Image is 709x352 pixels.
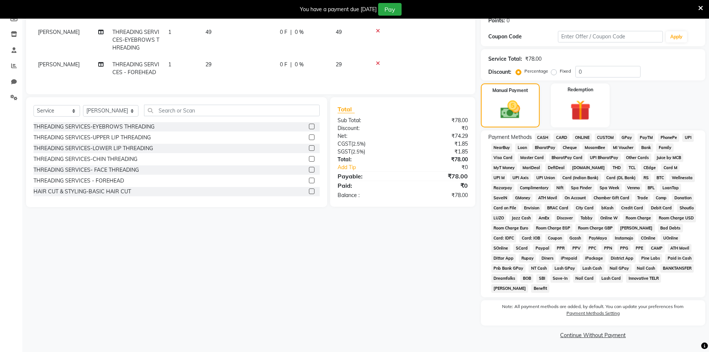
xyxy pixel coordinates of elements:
[550,274,570,283] span: Save-In
[332,172,403,181] div: Payable:
[619,204,646,212] span: Credit Card
[403,191,473,199] div: ₹78.00
[645,184,657,192] span: BFL
[544,204,571,212] span: BRAC Card
[205,29,211,35] span: 49
[290,61,292,69] span: |
[536,194,559,202] span: ATH Movil
[295,61,304,69] span: 0 %
[33,177,124,185] div: THREADING SERVICES - FOREHEAD
[639,254,662,263] span: Pine Labs
[280,61,287,69] span: 0 F
[535,133,551,142] span: CASH
[626,274,661,283] span: Innovative TELR
[491,174,507,182] span: UPI M
[491,244,511,253] span: SOnline
[559,254,580,263] span: iPrepaid
[513,244,530,253] span: SCard
[555,244,567,253] span: PPR
[521,204,542,212] span: Envision
[168,29,171,35] span: 1
[520,164,542,172] span: MariDeal
[403,117,473,124] div: ₹78.00
[601,244,614,253] span: PPN
[654,174,666,182] span: BTC
[336,29,342,35] span: 49
[332,181,403,190] div: Paid:
[403,156,473,164] div: ₹78.00
[611,143,636,152] span: MI Voucher
[491,284,528,293] span: [PERSON_NAME]
[332,148,403,156] div: ( )
[352,149,364,155] span: 2.5%
[668,244,692,253] span: ATH Movil
[332,117,403,124] div: Sub Total:
[205,61,211,68] span: 29
[607,264,632,273] span: Nail GPay
[33,155,137,163] div: THREADING SERVICES-CHIN THREADING
[332,124,403,132] div: Discount:
[332,156,403,164] div: Total:
[491,153,515,162] span: Visa Card
[573,274,596,283] span: Nail Card
[332,140,403,148] div: ( )
[672,194,694,202] span: Donation
[403,140,473,148] div: ₹1.85
[613,234,636,242] span: Instamojo
[580,264,604,273] span: Lash Cash
[561,143,579,152] span: Cheque
[491,274,518,283] span: Dreamfolks
[641,174,651,182] span: RS
[403,181,473,190] div: ₹0
[488,33,558,41] div: Coupon Code
[549,153,585,162] span: BharatPay Card
[519,234,542,242] span: Card: IOB
[669,174,695,182] span: Wellnessta
[562,194,588,202] span: On Account
[403,124,473,132] div: ₹0
[572,133,592,142] span: ONLINE
[415,164,473,171] div: ₹0
[336,61,342,68] span: 29
[660,264,694,273] span: BANKTANSFER
[575,224,615,232] span: Room Charge GBP
[280,28,287,36] span: 0 F
[545,234,564,242] span: Coupon
[38,61,80,68] span: [PERSON_NAME]
[553,133,569,142] span: CARD
[491,234,517,242] span: Card: IDFC
[560,68,571,74] label: Fixed
[558,31,663,42] input: Enter Offer / Coupon Code
[618,224,655,232] span: [PERSON_NAME]
[33,123,154,131] div: THREADING SERVICES-EYEBROWS THREADING
[491,204,519,212] span: Card on File
[609,254,636,263] span: District App
[488,303,698,320] label: Note: All payment methods are added, by default. You can update your preferences from
[33,145,153,152] div: THREADING SERVICES-LOWER LIP THREADING
[626,164,638,172] span: TCL
[112,61,159,76] span: THREADING SERVICES - FOREHEAD
[570,164,607,172] span: [DOMAIN_NAME]
[507,17,510,25] div: 0
[586,244,599,253] span: PPC
[491,264,526,273] span: Pnb Bank GPay
[517,184,551,192] span: Complimentary
[144,105,320,116] input: Search or Scan
[604,174,638,182] span: Card (DL Bank)
[112,29,159,51] span: THREADING SERVICES-EYEBROWS THREADING
[520,274,533,283] span: BOB
[491,164,517,172] span: MyT Money
[617,244,630,253] span: PPG
[510,174,531,182] span: UPI Axis
[635,194,651,202] span: Trade
[599,204,616,212] span: bKash
[639,143,653,152] span: Bank
[661,164,680,172] span: Card M
[536,214,552,222] span: AmEx
[610,164,623,172] span: THD
[545,164,567,172] span: DefiDeal
[555,214,575,222] span: Discover
[533,244,552,253] span: Paypal
[491,194,510,202] span: SaveIN
[578,214,595,222] span: Tabby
